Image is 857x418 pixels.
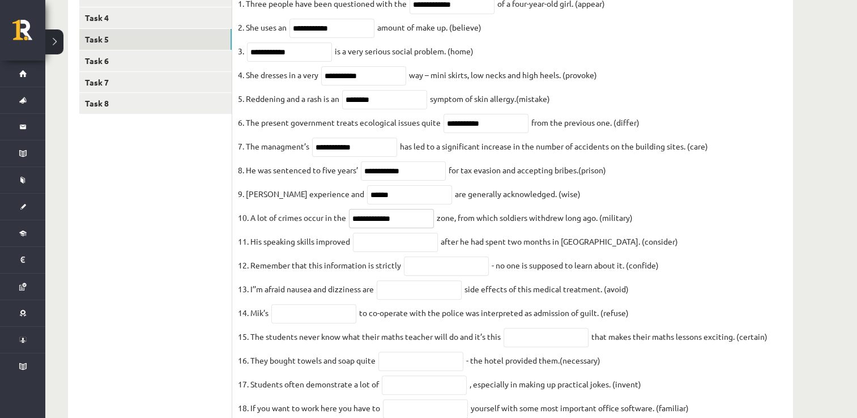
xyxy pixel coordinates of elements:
[238,90,339,107] p: 5. Reddening and a rash is an
[238,304,268,321] p: 14. Mik’s
[79,72,232,93] a: Task 7
[238,42,244,59] p: 3.
[79,50,232,71] a: Task 6
[238,257,401,274] p: 12. Remember that this information is strictly
[79,29,232,50] a: Task 5
[79,7,232,28] a: Task 4
[238,19,287,36] p: 2. She uses an
[12,20,45,48] a: Rīgas 1. Tālmācības vidusskola
[238,328,501,345] p: 15. The students never know what their maths teacher will do and it’s this
[238,138,309,155] p: 7. The managment’s
[238,233,350,250] p: 11. His speaking skills improved
[238,66,318,83] p: 4. She dresses in a very
[238,209,346,226] p: 10. A lot of crimes occur in the
[238,114,441,131] p: 6. The present government treats ecological issues quite
[238,280,374,297] p: 13. I’’m afraid nausea and dizziness are
[238,352,376,369] p: 16. They bought towels and soap quite
[238,161,358,178] p: 8. He was sentenced to five years’
[79,93,232,114] a: Task 8
[238,399,380,416] p: 18. If you want to work here you have to
[238,376,379,393] p: 17. Students often demonstrate a lot of
[238,185,364,202] p: 9. [PERSON_NAME] experience and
